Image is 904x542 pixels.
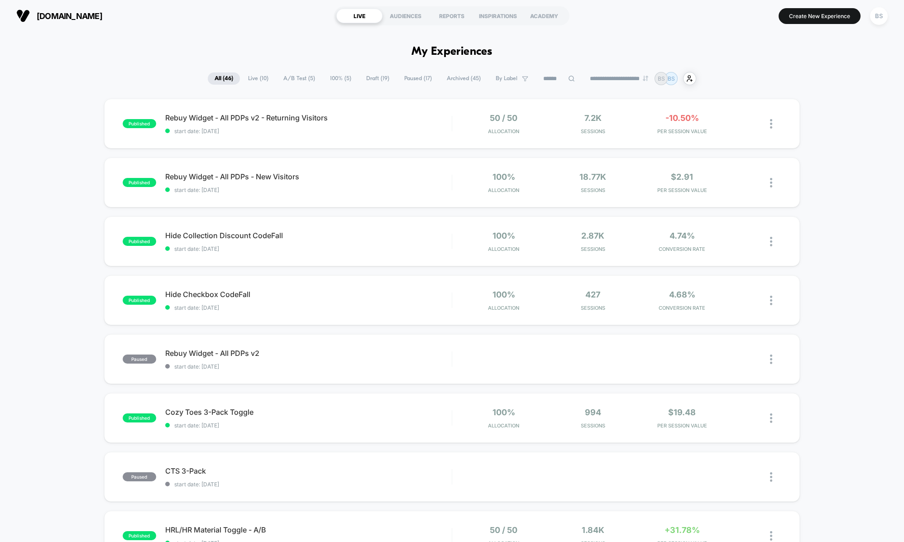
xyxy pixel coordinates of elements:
span: 7.2k [584,113,602,123]
span: Sessions [550,187,635,193]
img: close [770,178,772,187]
span: 100% [493,408,515,417]
span: Rebuy Widget - All PDPs v2 [165,349,452,358]
img: close [770,296,772,305]
span: start date: [DATE] [165,187,452,193]
span: start date: [DATE] [165,128,452,134]
img: close [770,413,772,423]
span: By Label [496,75,517,82]
span: start date: [DATE] [165,245,452,252]
span: published [123,178,156,187]
span: PER SESSION VALUE [640,187,724,193]
span: CONVERSION RATE [640,246,724,252]
button: Create New Experience [779,8,861,24]
span: Allocation [488,187,519,193]
img: end [643,76,648,81]
span: 50 / 50 [490,113,517,123]
h1: My Experiences [411,45,493,58]
span: $19.48 [668,408,696,417]
span: A/B Test ( 5 ) [277,72,322,85]
span: Allocation [488,246,519,252]
span: 100% [493,172,515,182]
span: HRL/HR Material Toggle - A/B [165,525,452,534]
span: Archived ( 45 ) [440,72,488,85]
button: BS [867,7,890,25]
span: Hide Collection Discount CodeFall [165,231,452,240]
span: paused [123,355,156,364]
span: +31.78% [665,525,700,535]
span: Allocation [488,128,519,134]
span: 1.84k [582,525,604,535]
img: close [770,119,772,129]
span: paused [123,472,156,481]
span: 4.68% [669,290,695,299]
span: Cozy Toes 3-Pack Toggle [165,408,452,417]
span: 994 [585,408,601,417]
img: Visually logo [16,9,30,23]
span: Rebuy Widget - All PDPs v2 - Returning Visitors [165,113,452,122]
span: All ( 46 ) [208,72,240,85]
div: REPORTS [429,9,475,23]
span: published [123,531,156,540]
span: Sessions [550,305,635,311]
span: [DOMAIN_NAME] [37,11,102,21]
span: Paused ( 17 ) [397,72,439,85]
span: 100% [493,290,515,299]
div: AUDIENCES [383,9,429,23]
img: close [770,531,772,541]
p: BS [668,75,675,82]
span: published [123,119,156,128]
span: Hide Checkbox CodeFall [165,290,452,299]
span: 4.74% [670,231,695,240]
span: Sessions [550,422,635,429]
span: PER SESSION VALUE [640,128,724,134]
button: [DOMAIN_NAME] [14,9,105,23]
span: PER SESSION VALUE [640,422,724,429]
span: 100% ( 5 ) [323,72,358,85]
span: Sessions [550,128,635,134]
img: close [770,355,772,364]
span: published [123,296,156,305]
span: 50 / 50 [490,525,517,535]
span: published [123,413,156,422]
span: 2.87k [581,231,604,240]
span: Live ( 10 ) [241,72,275,85]
img: close [770,237,772,246]
div: LIVE [336,9,383,23]
span: start date: [DATE] [165,481,452,488]
span: start date: [DATE] [165,304,452,311]
span: 100% [493,231,515,240]
span: Rebuy Widget - All PDPs - New Visitors [165,172,452,181]
span: Allocation [488,305,519,311]
img: close [770,472,772,482]
span: 18.77k [579,172,606,182]
p: BS [658,75,665,82]
span: published [123,237,156,246]
span: start date: [DATE] [165,363,452,370]
span: 427 [585,290,600,299]
span: CONVERSION RATE [640,305,724,311]
div: ACADEMY [521,9,567,23]
div: INSPIRATIONS [475,9,521,23]
div: BS [870,7,888,25]
span: start date: [DATE] [165,422,452,429]
span: Sessions [550,246,635,252]
span: Allocation [488,422,519,429]
span: $2.91 [671,172,693,182]
span: CTS 3-Pack [165,466,452,475]
span: Draft ( 19 ) [359,72,396,85]
span: -10.50% [665,113,699,123]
